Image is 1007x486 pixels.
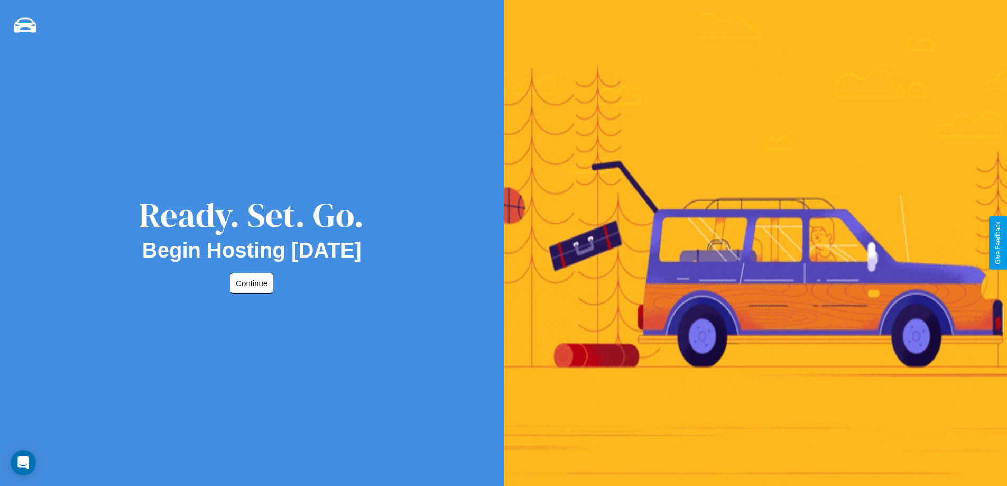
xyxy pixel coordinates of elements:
div: Open Intercom Messenger [11,450,36,475]
div: Ready. Set. Go. [139,191,364,239]
button: Continue [230,273,273,294]
h2: Begin Hosting [DATE] [142,239,362,262]
div: Give Feedback [994,222,1002,264]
